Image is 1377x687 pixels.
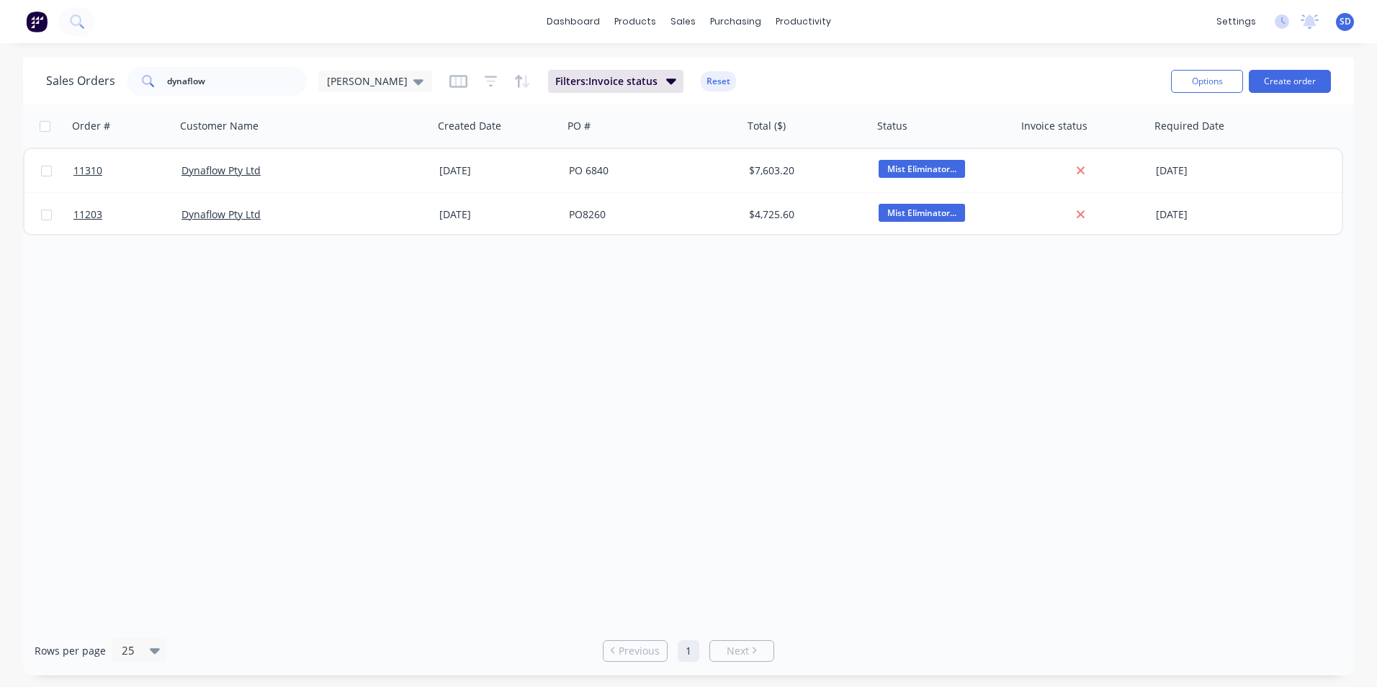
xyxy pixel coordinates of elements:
span: Previous [619,644,660,658]
span: [PERSON_NAME] [327,73,408,89]
div: PO 6840 [569,163,729,178]
a: dashboard [539,11,607,32]
div: $7,603.20 [749,163,861,178]
span: SD [1340,15,1351,28]
div: $4,725.60 [749,207,861,222]
a: Next page [710,644,773,658]
a: Dynaflow Pty Ltd [181,207,261,221]
div: Status [877,119,907,133]
div: sales [663,11,703,32]
div: Invoice status [1021,119,1087,133]
span: 11310 [73,163,102,178]
button: Create order [1249,70,1331,93]
a: Page 1 is your current page [678,640,699,662]
div: Customer Name [180,119,259,133]
div: Created Date [438,119,501,133]
a: Previous page [604,644,667,658]
span: Mist Eliminator... [879,160,965,178]
div: productivity [768,11,838,32]
span: Mist Eliminator... [879,204,965,222]
div: PO # [568,119,591,133]
div: Order # [72,119,110,133]
img: Factory [26,11,48,32]
span: Filters: Invoice status [555,74,658,89]
button: Reset [701,71,736,91]
button: Options [1171,70,1243,93]
div: purchasing [703,11,768,32]
ul: Pagination [597,640,780,662]
input: Search... [167,67,308,96]
div: Total ($) [748,119,786,133]
span: 11203 [73,207,102,222]
div: settings [1209,11,1263,32]
div: PO8260 [569,207,729,222]
span: Rows per page [35,644,106,658]
a: Dynaflow Pty Ltd [181,163,261,177]
span: Next [727,644,749,658]
a: 11203 [73,193,181,236]
div: Required Date [1154,119,1224,133]
div: [DATE] [1156,163,1270,178]
button: Filters:Invoice status [548,70,683,93]
div: products [607,11,663,32]
div: [DATE] [1156,207,1270,222]
a: 11310 [73,149,181,192]
h1: Sales Orders [46,74,115,88]
div: [DATE] [439,163,557,178]
div: [DATE] [439,207,557,222]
